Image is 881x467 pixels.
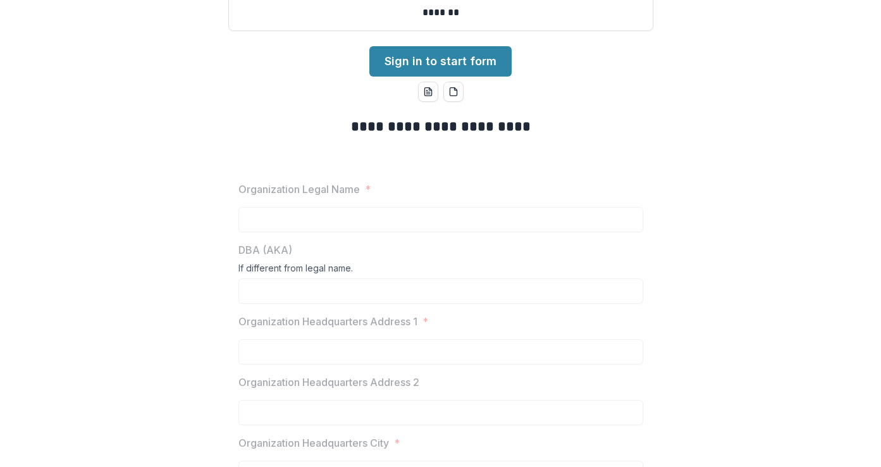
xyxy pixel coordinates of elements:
a: Sign in to start form [369,46,512,77]
button: pdf-download [443,82,464,102]
p: Organization Headquarters City [238,435,389,451]
p: Organization Legal Name [238,182,360,197]
button: word-download [418,82,438,102]
p: DBA (AKA) [238,242,292,258]
p: Organization Headquarters Address 2 [238,375,419,390]
p: Organization Headquarters Address 1 [238,314,417,329]
div: If different from legal name. [238,263,643,278]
